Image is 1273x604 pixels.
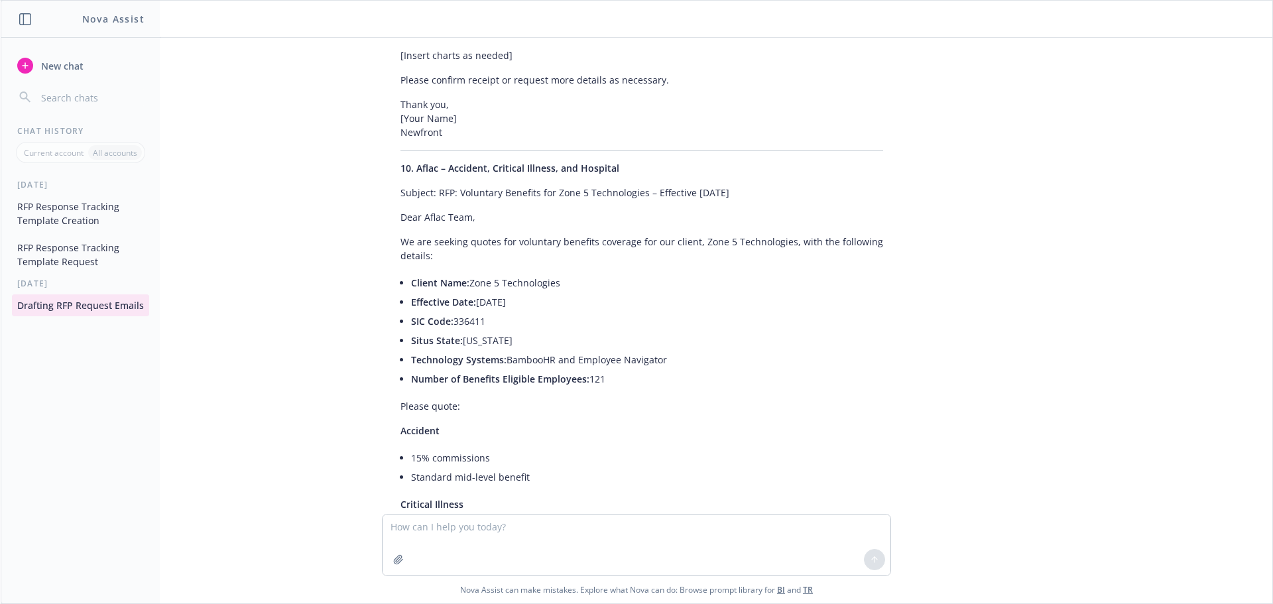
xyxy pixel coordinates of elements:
[400,424,440,437] span: Accident
[411,315,454,328] span: SIC Code:
[411,312,883,331] li: 336411
[400,186,883,200] p: Subject: RFP: Voluntary Benefits for Zone 5 Technologies – Effective [DATE]
[1,125,160,137] div: Chat History
[411,273,883,292] li: Zone 5 Technologies
[400,162,619,174] span: 10. Aflac – Accident, Critical Illness, and Hospital
[12,237,149,272] button: RFP Response Tracking Template Request
[777,584,785,595] a: BI
[803,584,813,595] a: TR
[400,498,463,511] span: Critical Illness
[38,88,144,107] input: Search chats
[411,353,507,366] span: Technology Systems:
[38,59,84,73] span: New chat
[460,576,813,603] span: Nova Assist can make mistakes. Explore what Nova can do: Browse prompt library for and
[400,210,883,224] p: Dear Aflac Team,
[411,331,883,350] li: [US_STATE]
[12,196,149,231] button: RFP Response Tracking Template Creation
[24,147,84,158] p: Current account
[400,97,883,139] p: Thank you, [Your Name] Newfront
[400,48,883,62] p: [Insert charts as needed]
[12,54,149,78] button: New chat
[1,278,160,289] div: [DATE]
[93,147,137,158] p: All accounts
[400,73,883,87] p: Please confirm receipt or request more details as necessary.
[400,399,883,413] p: Please quote:
[411,350,883,369] li: BambooHR and Employee Navigator
[411,334,463,347] span: Situs State:
[411,276,469,289] span: Client Name:
[411,448,883,467] li: 15% commissions
[411,369,883,389] li: 121
[400,235,883,263] p: We are seeking quotes for voluntary benefits coverage for our client, Zone 5 Technologies, with t...
[82,12,145,26] h1: Nova Assist
[411,292,883,312] li: [DATE]
[411,467,883,487] li: Standard mid-level benefit
[411,296,476,308] span: Effective Date:
[411,373,589,385] span: Number of Benefits Eligible Employees:
[12,294,149,316] button: Drafting RFP Request Emails
[1,179,160,190] div: [DATE]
